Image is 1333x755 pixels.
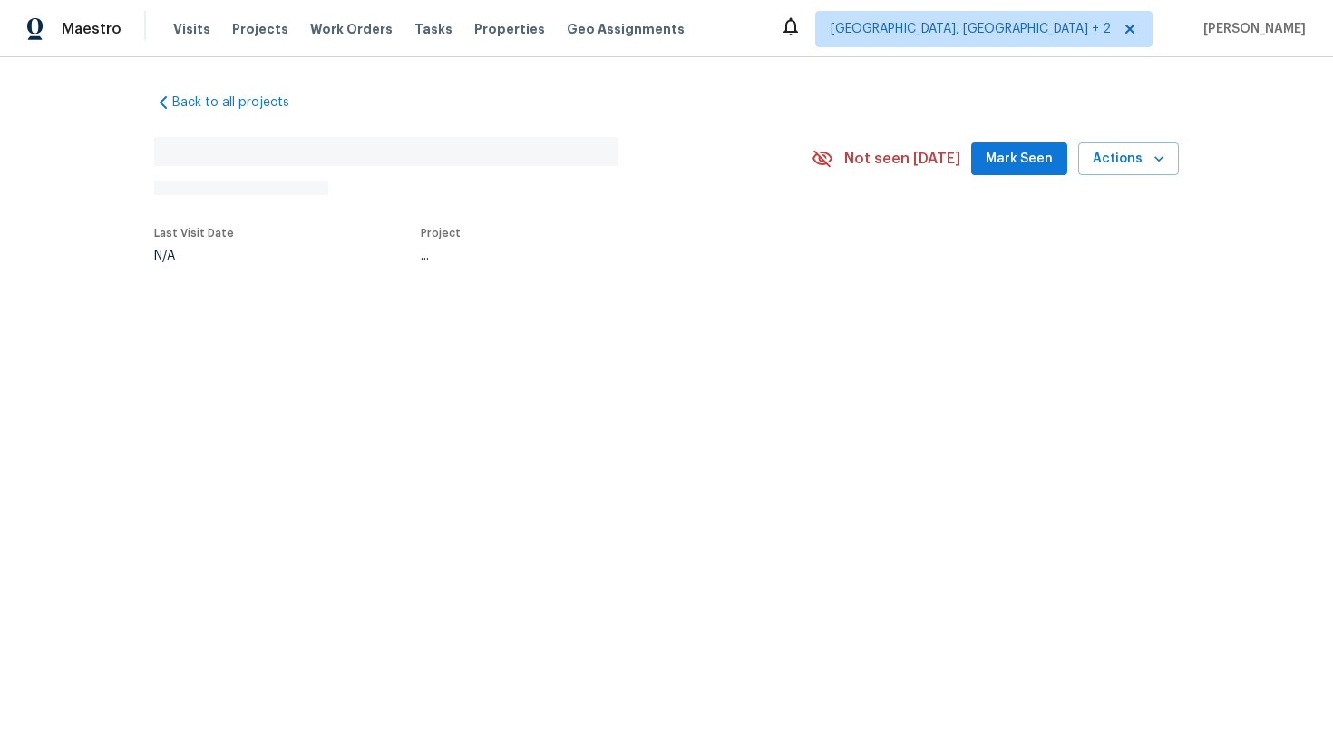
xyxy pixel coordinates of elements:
a: Back to all projects [154,93,328,112]
span: Geo Assignments [567,20,685,38]
span: Work Orders [310,20,393,38]
span: Tasks [414,23,452,35]
button: Actions [1078,142,1179,176]
span: Maestro [62,20,122,38]
div: ... [421,250,769,262]
span: Last Visit Date [154,228,234,239]
span: Properties [474,20,545,38]
span: Actions [1093,148,1164,171]
div: N/A [154,250,234,262]
span: Projects [232,20,288,38]
span: Visits [173,20,210,38]
span: [PERSON_NAME] [1196,20,1306,38]
span: [GEOGRAPHIC_DATA], [GEOGRAPHIC_DATA] + 2 [831,20,1111,38]
span: Project [421,228,461,239]
span: Mark Seen [986,148,1053,171]
button: Mark Seen [971,142,1067,176]
span: Not seen [DATE] [844,150,960,168]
